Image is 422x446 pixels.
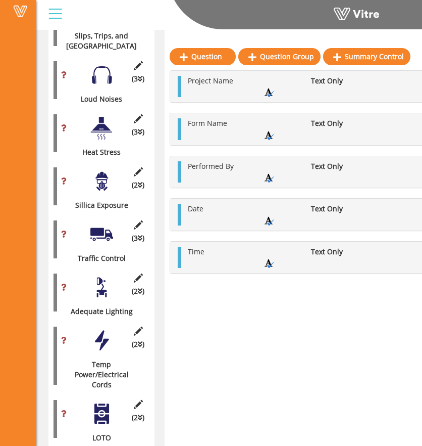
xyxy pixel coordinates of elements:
span: (3 ) [132,127,144,137]
span: (2 ) [132,339,144,349]
a: Question [170,48,236,65]
span: Date [188,204,203,213]
div: Heat Stress [54,147,142,157]
li: Text Only [306,247,352,257]
div: Loud Noises [54,94,142,104]
span: Performed By [188,161,234,171]
div: Adequate Lighting [54,306,142,317]
span: (2 ) [132,180,144,190]
span: Form Name [188,118,227,128]
div: Traffic Control [54,253,142,263]
div: LOTO [54,433,142,443]
span: (3 ) [132,233,144,243]
span: (3 ) [132,74,144,84]
span: (2 ) [132,286,144,296]
li: Text Only [306,76,352,86]
div: Sillica Exposure [54,200,142,210]
li: Text Only [306,204,352,214]
li: Text Only [306,161,352,171]
a: Question Group [238,48,321,65]
a: Summary Control [323,48,410,65]
span: Project Name [188,76,233,85]
div: Slips, Trips, and [GEOGRAPHIC_DATA] [54,31,142,51]
div: Temp Power/Electrical Cords [54,360,142,390]
span: (2 ) [132,413,144,423]
span: Time [188,247,204,256]
li: Text Only [306,118,352,128]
